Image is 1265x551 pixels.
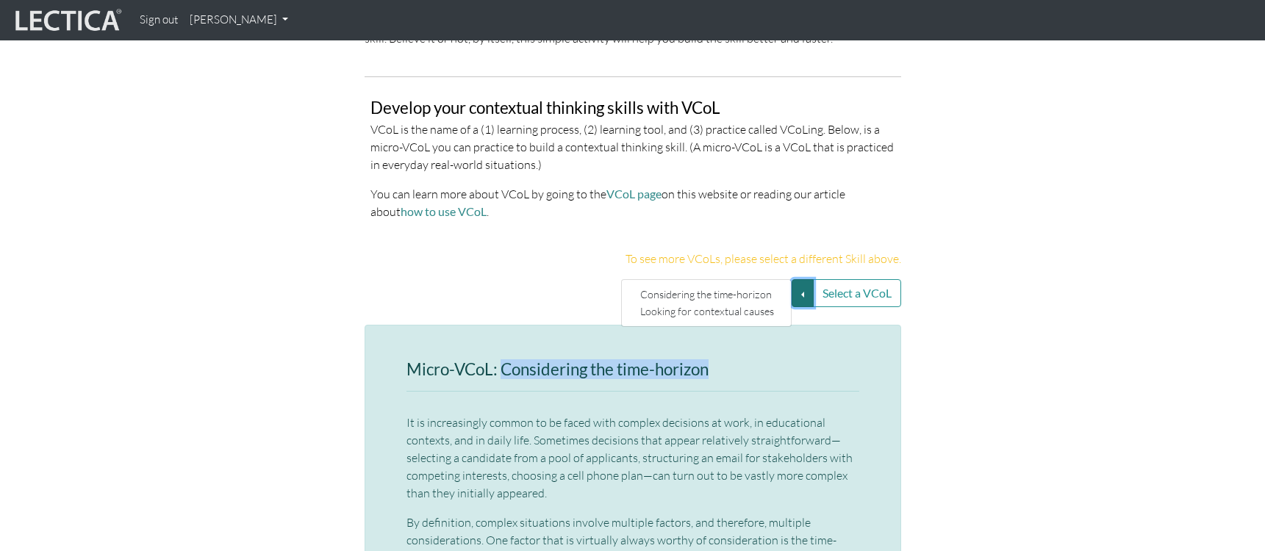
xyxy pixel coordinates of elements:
[370,99,895,118] h3: Develop your contextual thinking skills with VCoL
[606,187,662,201] a: VCoL page
[365,250,901,267] p: To see more VCoLs, please select a different Skill above.
[406,361,859,379] h3: Micro-VCoL: Considering the time-horizon
[12,7,122,35] img: lecticalive
[370,120,895,173] p: VCoL is the name of a (1) learning process, (2) learning tool, and (3) practice called VCoLing. B...
[813,279,901,307] button: Select a VCoL
[637,286,778,303] a: Considering the time-horizon
[134,6,184,35] a: Sign out
[406,414,859,502] p: It is increasingly common to be faced with complex decisions at work, in educational contexts, an...
[370,185,895,220] p: You can learn more about VCoL by going to the on this website or reading our article about .
[184,6,294,35] a: [PERSON_NAME]
[637,303,778,320] a: Looking for contextual causes
[401,204,487,218] a: how to use VCoL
